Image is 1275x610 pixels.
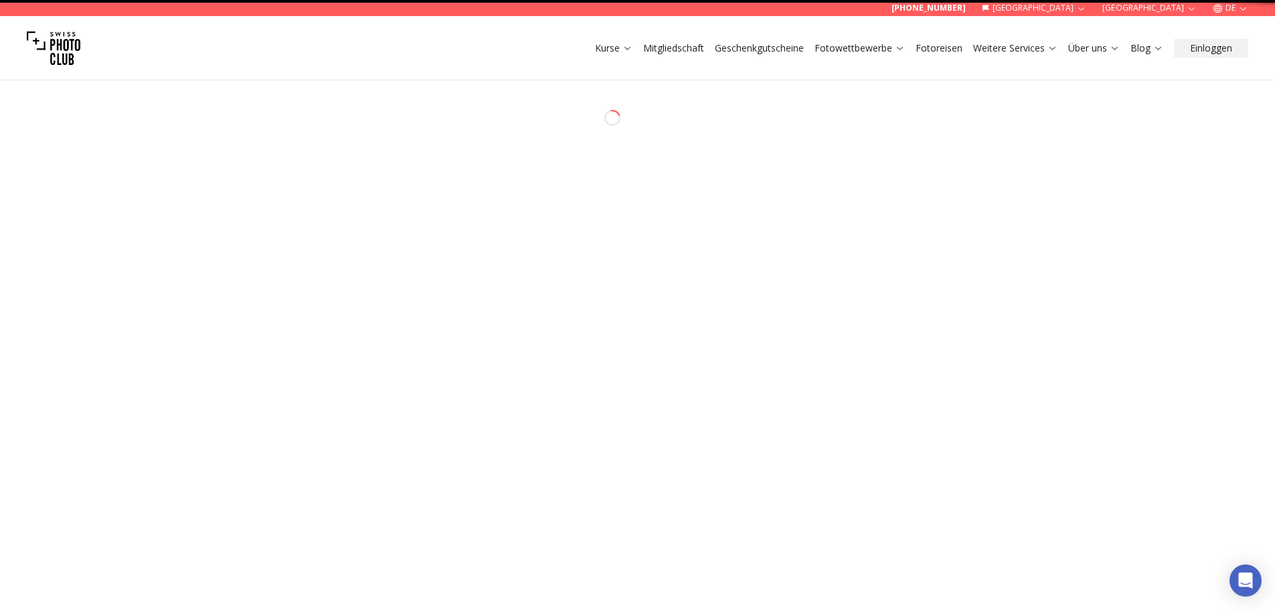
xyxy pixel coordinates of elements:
[1130,42,1163,55] a: Blog
[27,21,80,75] img: Swiss photo club
[1063,39,1125,58] button: Über uns
[1229,564,1262,597] div: Open Intercom Messenger
[638,39,709,58] button: Mitgliedschaft
[1174,39,1248,58] button: Einloggen
[891,3,966,13] a: [PHONE_NUMBER]
[973,42,1057,55] a: Weitere Services
[709,39,809,58] button: Geschenkgutscheine
[910,39,968,58] button: Fotoreisen
[968,39,1063,58] button: Weitere Services
[815,42,905,55] a: Fotowettbewerbe
[916,42,962,55] a: Fotoreisen
[595,42,632,55] a: Kurse
[715,42,804,55] a: Geschenkgutscheine
[809,39,910,58] button: Fotowettbewerbe
[590,39,638,58] button: Kurse
[643,42,704,55] a: Mitgliedschaft
[1068,42,1120,55] a: Über uns
[1125,39,1169,58] button: Blog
